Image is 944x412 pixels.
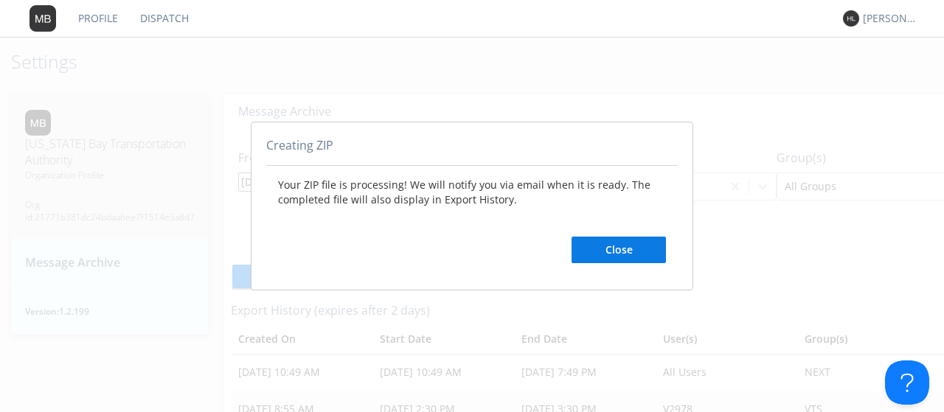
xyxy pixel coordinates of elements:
button: Close [572,237,666,263]
div: Creating ZIP [266,137,678,167]
div: Your ZIP file is processing! We will notify you via email when it is ready. The completed file wi... [266,166,678,275]
div: abcd [251,122,693,291]
iframe: Toggle Customer Support [885,360,929,405]
img: 373638.png [29,5,56,32]
img: 373638.png [843,10,859,27]
div: [PERSON_NAME] [863,11,918,26]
